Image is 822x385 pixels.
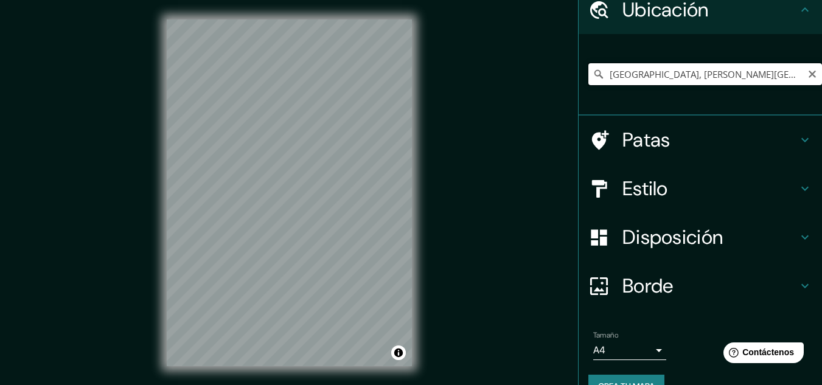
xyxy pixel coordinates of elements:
[807,68,817,79] button: Claro
[391,345,406,360] button: Activar o desactivar atribución
[622,273,674,299] font: Borde
[593,344,605,356] font: A4
[714,338,809,372] iframe: Lanzador de widgets de ayuda
[579,116,822,164] div: Patas
[579,164,822,213] div: Estilo
[622,127,670,153] font: Patas
[622,176,668,201] font: Estilo
[593,330,618,340] font: Tamaño
[622,224,723,250] font: Disposición
[579,213,822,262] div: Disposición
[579,262,822,310] div: Borde
[588,63,822,85] input: Elige tu ciudad o zona
[167,19,412,366] canvas: Mapa
[593,341,666,360] div: A4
